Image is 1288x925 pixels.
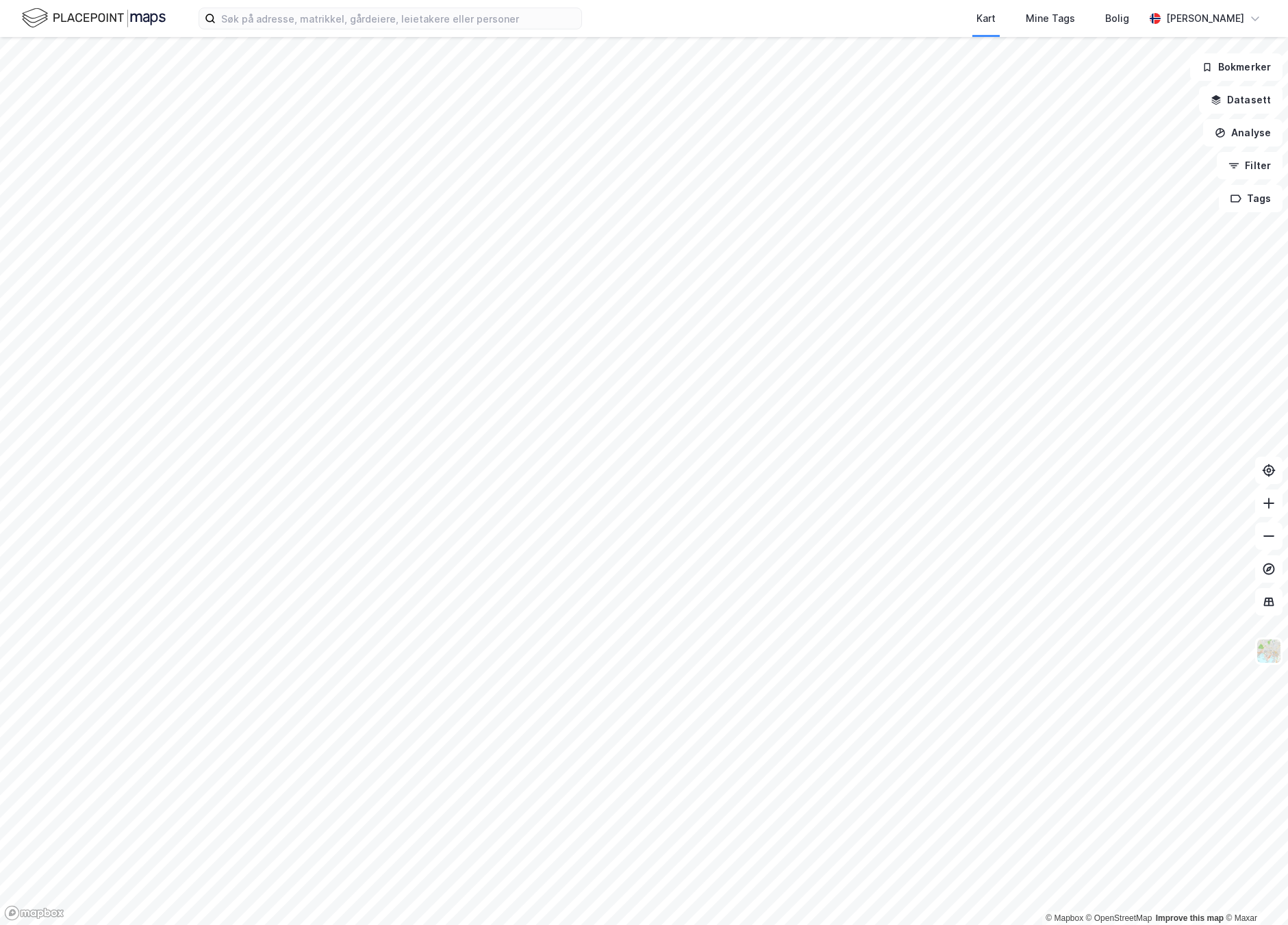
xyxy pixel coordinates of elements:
[1220,859,1288,925] iframe: Chat Widget
[1199,86,1283,114] button: Datasett
[1219,185,1283,212] button: Tags
[1166,10,1244,27] div: [PERSON_NAME]
[216,8,581,29] input: Søk på adresse, matrikkel, gårdeiere, leietakere eller personer
[1256,638,1282,664] img: Z
[1086,913,1152,923] a: OpenStreetMap
[1026,10,1075,27] div: Mine Tags
[22,6,166,30] img: logo.f888ab2527a4732fd821a326f86c7f29.svg
[1217,152,1283,179] button: Filter
[1190,53,1283,81] button: Bokmerker
[1203,119,1283,147] button: Analyse
[4,905,64,921] a: Mapbox homepage
[976,10,996,27] div: Kart
[1156,913,1224,923] a: Improve this map
[1046,913,1083,923] a: Mapbox
[1105,10,1129,27] div: Bolig
[1220,859,1288,925] div: Kontrollprogram for chat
